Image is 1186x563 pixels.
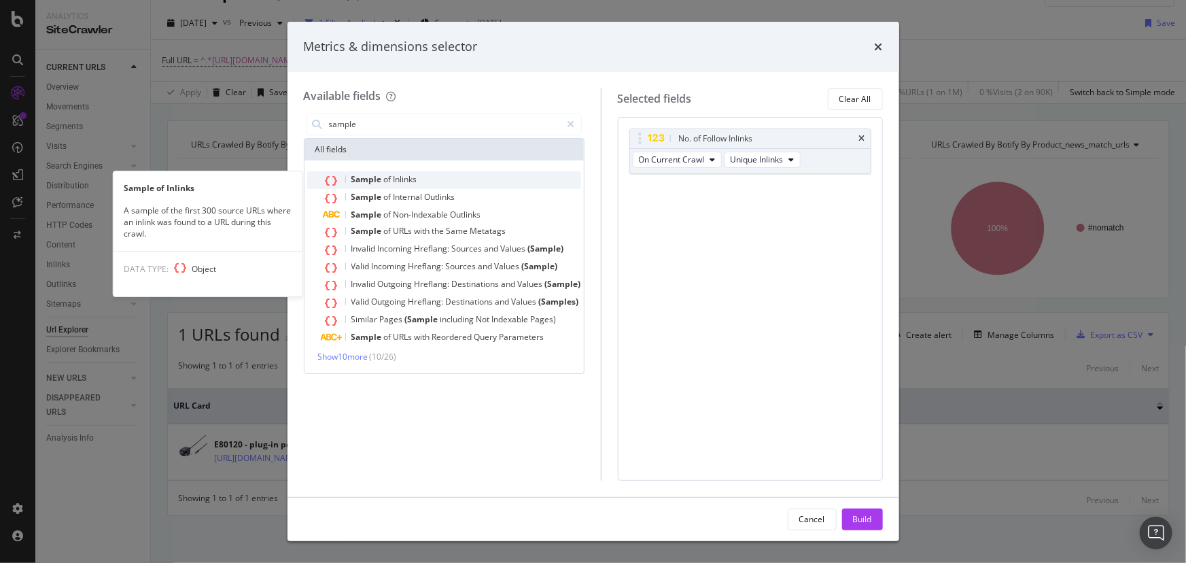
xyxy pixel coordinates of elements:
[378,243,415,254] span: Incoming
[351,243,378,254] span: Invalid
[839,93,871,105] div: Clear All
[853,513,872,525] div: Build
[370,351,397,362] span: ( 10 / 26 )
[394,173,417,185] span: Inlinks
[394,331,415,343] span: URLs
[394,191,425,203] span: Internal
[394,225,415,237] span: URLs
[528,243,564,254] span: (Sample)
[545,278,581,290] span: (Sample)
[799,513,825,525] div: Cancel
[351,225,384,237] span: Sample
[495,260,522,272] span: Values
[351,278,378,290] span: Invalid
[828,88,883,110] button: Clear All
[351,331,384,343] span: Sample
[304,88,381,103] div: Available fields
[539,296,579,307] span: (Samples)
[384,331,394,343] span: of
[372,296,408,307] span: Outgoing
[113,182,302,194] div: Sample of Inlinks
[384,225,394,237] span: of
[351,209,384,220] span: Sample
[679,132,753,146] div: No. of Follow Inlinks
[633,152,722,168] button: On Current Crawl
[502,278,518,290] span: and
[495,296,512,307] span: and
[452,243,485,254] span: Sources
[408,296,446,307] span: Hreflang:
[875,38,883,56] div: times
[394,209,451,220] span: Non-Indexable
[408,260,446,272] span: Hreflang:
[351,296,372,307] span: Valid
[446,260,478,272] span: Sources
[328,114,561,135] input: Search by field name
[432,331,474,343] span: Reordered
[384,209,394,220] span: of
[380,313,405,325] span: Pages
[287,22,899,541] div: modal
[372,260,408,272] span: Incoming
[351,191,384,203] span: Sample
[425,191,455,203] span: Outlinks
[384,191,394,203] span: of
[522,260,558,272] span: (Sample)
[501,243,528,254] span: Values
[470,225,506,237] span: Metatags
[725,152,801,168] button: Unique Inlinks
[451,209,481,220] span: Outlinks
[1140,517,1172,549] div: Open Intercom Messenger
[405,313,440,325] span: (Sample
[447,225,470,237] span: Same
[531,313,557,325] span: Pages)
[415,225,432,237] span: with
[859,135,865,143] div: times
[113,205,302,239] div: A sample of the first 300 source URLs where an inlink was found to a URL during this crawl.
[639,154,705,165] span: On Current Crawl
[304,139,584,160] div: All fields
[842,509,883,530] button: Build
[304,38,478,56] div: Metrics & dimensions selector
[415,243,452,254] span: Hreflang:
[446,296,495,307] span: Destinations
[512,296,539,307] span: Values
[474,331,500,343] span: Query
[440,313,476,325] span: including
[485,243,501,254] span: and
[318,351,368,362] span: Show 10 more
[731,154,784,165] span: Unique Inlinks
[432,225,447,237] span: the
[618,91,692,107] div: Selected fields
[788,509,837,530] button: Cancel
[351,313,380,325] span: Similar
[476,313,492,325] span: Not
[452,278,502,290] span: Destinations
[384,173,394,185] span: of
[492,313,531,325] span: Indexable
[351,173,384,185] span: Sample
[415,278,452,290] span: Hreflang:
[629,129,871,174] div: No. of Follow InlinkstimesOn Current CrawlUnique Inlinks
[478,260,495,272] span: and
[415,331,432,343] span: with
[351,260,372,272] span: Valid
[500,331,544,343] span: Parameters
[518,278,545,290] span: Values
[378,278,415,290] span: Outgoing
